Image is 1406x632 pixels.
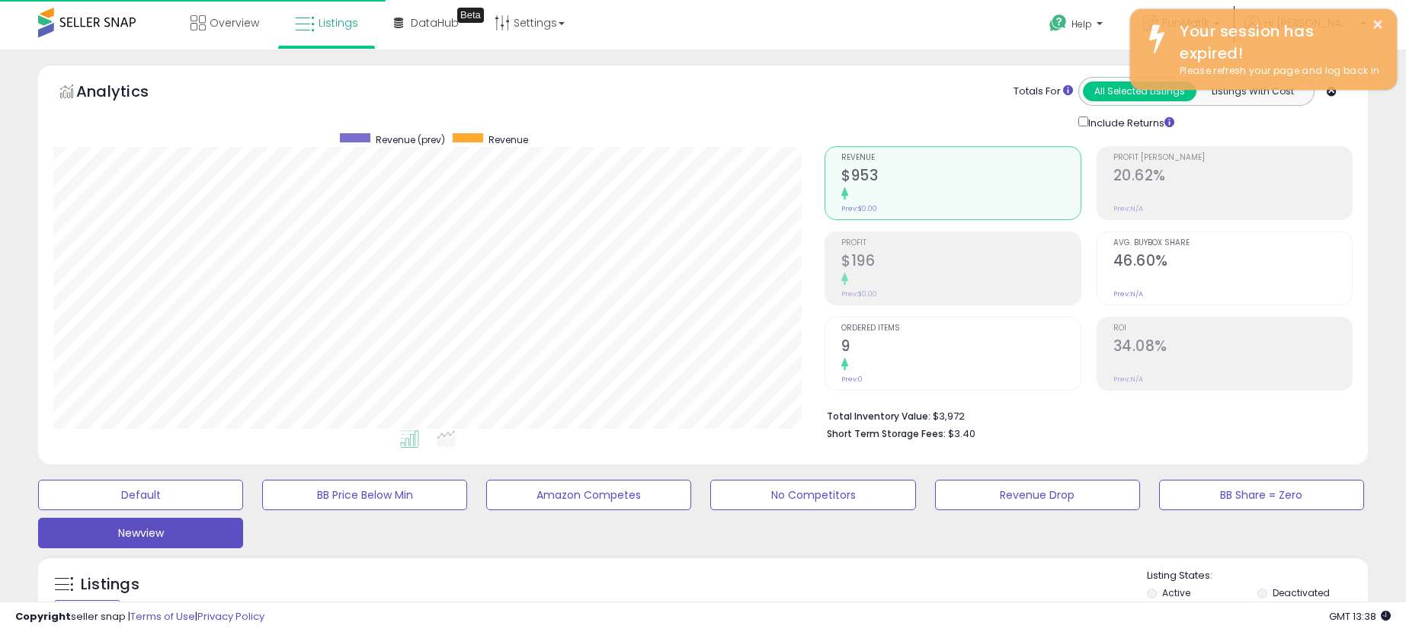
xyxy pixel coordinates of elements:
[841,337,1080,358] h2: 9
[1113,154,1352,162] span: Profit [PERSON_NAME]
[1113,337,1352,358] h2: 34.08%
[262,480,467,510] button: BB Price Below Min
[948,426,975,441] span: $3.40
[1071,18,1092,30] span: Help
[1273,586,1330,599] label: Deactivated
[841,204,877,213] small: Prev: $0.00
[1372,15,1384,34] button: ×
[457,8,484,23] div: Tooltip anchor
[15,609,71,624] strong: Copyright
[15,610,264,624] div: seller snap | |
[935,480,1140,510] button: Revenue Drop
[1159,480,1364,510] button: BB Share = Zero
[1014,85,1073,99] div: Totals For
[376,133,445,146] span: Revenue (prev)
[841,324,1080,333] span: Ordered Items
[841,167,1080,187] h2: $953
[1329,609,1391,624] span: 2025-10-13 13:38 GMT
[486,480,691,510] button: Amazon Competes
[81,574,139,595] h5: Listings
[38,480,243,510] button: Default
[1113,375,1143,384] small: Prev: N/A
[841,375,863,384] small: Prev: 0
[1113,252,1352,273] h2: 46.60%
[319,15,358,30] span: Listings
[1162,586,1190,599] label: Active
[1113,324,1352,333] span: ROI
[841,239,1080,247] span: Profit
[1067,113,1193,131] div: Include Returns
[841,252,1080,273] h2: $196
[1113,204,1143,213] small: Prev: N/A
[1113,167,1352,187] h2: 20.62%
[130,609,195,624] a: Terms of Use
[827,427,946,440] b: Short Term Storage Fees:
[1147,569,1368,583] p: Listing States:
[411,15,459,30] span: DataHub
[1113,239,1352,247] span: Avg. Buybox Share
[710,480,915,510] button: No Competitors
[197,609,264,624] a: Privacy Policy
[1083,81,1196,101] button: All Selected Listings
[1168,64,1385,78] div: Please refresh your page and log back in
[1196,81,1309,101] button: Listings With Cost
[488,133,528,146] span: Revenue
[841,289,877,298] small: Prev: $0.00
[38,518,243,548] button: Newview
[1168,21,1385,64] div: Your session has expired!
[827,410,930,423] b: Total Inventory Value:
[210,15,259,30] span: Overview
[841,154,1080,162] span: Revenue
[1049,14,1068,33] i: Get Help
[827,406,1341,424] li: $3,972
[53,600,121,614] div: Clear All Filters
[1113,289,1143,298] small: Prev: N/A
[76,81,178,106] h5: Analytics
[1037,2,1118,49] a: Help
